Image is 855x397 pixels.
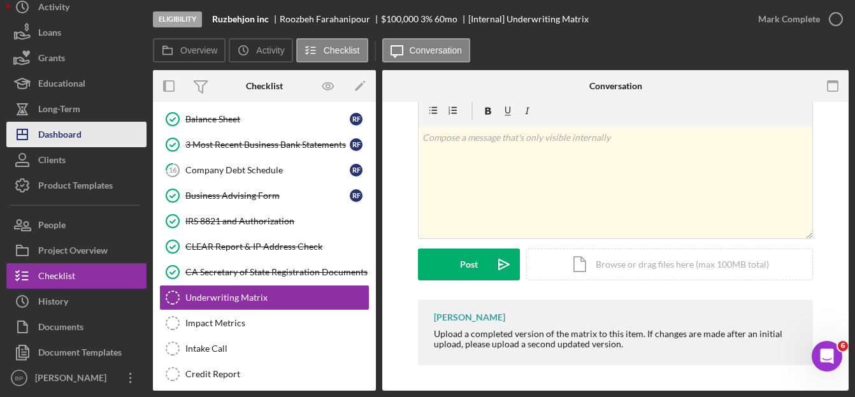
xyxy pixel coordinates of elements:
[812,341,842,372] iframe: Intercom live chat
[159,285,370,310] a: Underwriting Matrix
[350,189,363,202] div: R F
[159,132,370,157] a: 3 Most Recent Business Bank StatementsRF
[420,14,433,24] div: 3 %
[159,157,370,183] a: 16Company Debt ScheduleRF
[6,314,147,340] button: Documents
[6,20,147,45] button: Loans
[350,138,363,151] div: R F
[434,329,800,349] div: Upload a completed version of the matrix to this item. If changes are made after an initial uploa...
[38,173,113,201] div: Product Templates
[159,361,370,387] a: Credit Report
[185,140,350,150] div: 3 Most Recent Business Bank Statements
[280,14,381,24] div: Roozbeh Farahanipour
[185,318,369,328] div: Impact Metrics
[382,38,471,62] button: Conversation
[185,191,350,201] div: Business Advising Form
[185,267,369,277] div: CA Secretary of State Registration Documents
[153,11,202,27] div: Eligibility
[38,96,80,125] div: Long-Term
[350,113,363,126] div: R F
[159,183,370,208] a: Business Advising FormRF
[434,312,505,322] div: [PERSON_NAME]
[15,375,24,382] text: BP
[185,165,350,175] div: Company Debt Schedule
[6,212,147,238] button: People
[38,45,65,74] div: Grants
[6,238,147,263] button: Project Overview
[169,166,177,174] tspan: 16
[38,289,68,317] div: History
[324,45,360,55] label: Checklist
[381,13,419,24] span: $100,000
[418,249,520,280] button: Post
[838,341,848,351] span: 6
[185,343,369,354] div: Intake Call
[350,164,363,177] div: R F
[32,365,115,394] div: [PERSON_NAME]
[6,147,147,173] button: Clients
[38,314,83,343] div: Documents
[6,71,147,96] button: Educational
[159,106,370,132] a: Balance SheetRF
[296,38,368,62] button: Checklist
[38,263,75,292] div: Checklist
[185,114,350,124] div: Balance Sheet
[468,14,589,24] div: [Internal] Underwriting Matrix
[6,365,147,391] button: BP[PERSON_NAME]
[159,208,370,234] a: IRS 8821 and Authorization
[185,216,369,226] div: IRS 8821 and Authorization
[185,242,369,252] div: CLEAR Report & IP Address Check
[38,71,85,99] div: Educational
[159,310,370,336] a: Impact Metrics
[410,45,463,55] label: Conversation
[185,369,369,379] div: Credit Report
[6,173,147,198] button: Product Templates
[256,45,284,55] label: Activity
[758,6,820,32] div: Mark Complete
[745,6,849,32] button: Mark Complete
[6,289,147,314] button: History
[6,340,147,365] button: Document Templates
[38,212,66,241] div: People
[38,147,66,176] div: Clients
[38,340,122,368] div: Document Templates
[159,336,370,361] a: Intake Call
[38,238,108,266] div: Project Overview
[6,263,147,289] button: Checklist
[229,38,292,62] button: Activity
[159,234,370,259] a: CLEAR Report & IP Address Check
[180,45,217,55] label: Overview
[6,122,147,147] button: Dashboard
[153,38,226,62] button: Overview
[589,81,642,91] div: Conversation
[159,259,370,285] a: CA Secretary of State Registration Documents
[246,81,283,91] div: Checklist
[38,122,82,150] div: Dashboard
[185,292,369,303] div: Underwriting Matrix
[6,96,147,122] button: Long-Term
[38,20,61,48] div: Loans
[212,14,269,24] b: Ruzbehjon inc
[435,14,457,24] div: 60 mo
[460,249,478,280] div: Post
[6,45,147,71] button: Grants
